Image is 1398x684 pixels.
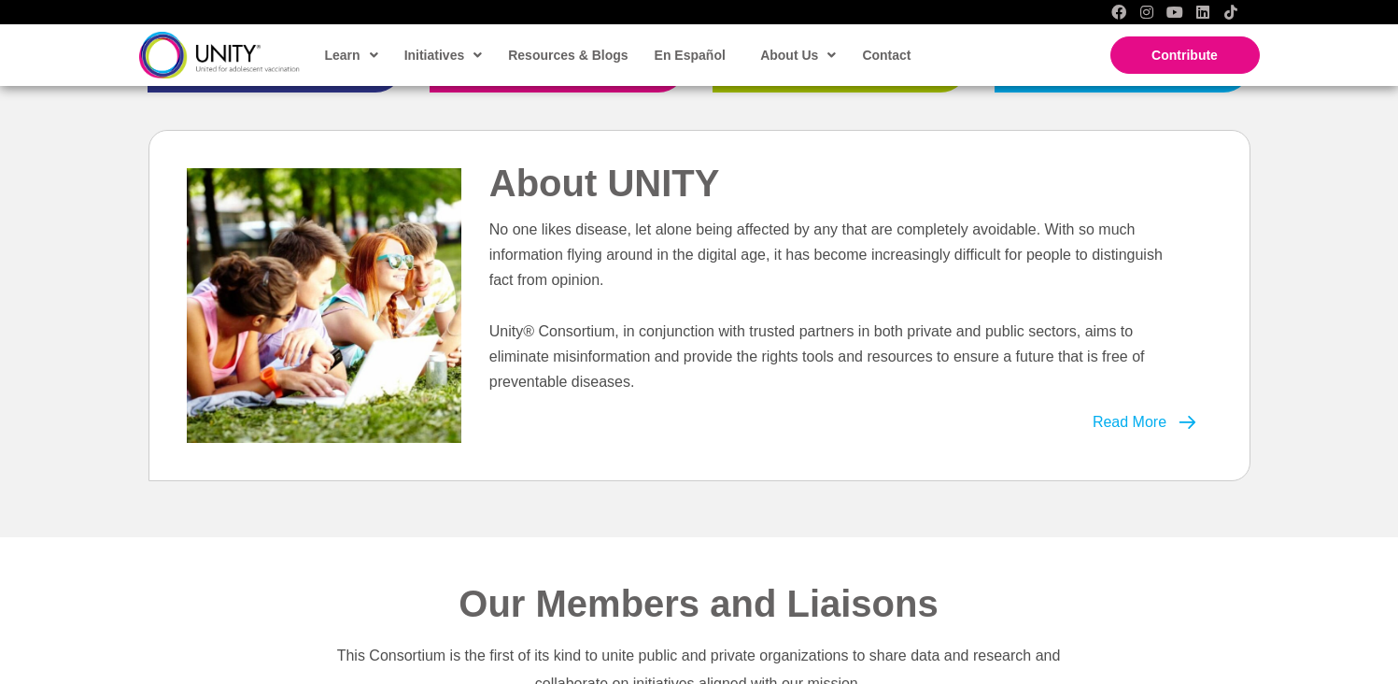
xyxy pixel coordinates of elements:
[459,583,938,624] span: Our Members and Liaisons
[751,34,843,77] a: About Us
[655,48,726,63] span: En Español
[1223,5,1238,20] a: TikTok
[499,34,635,77] a: Resources & Blogs
[645,34,733,77] a: En Español
[508,48,628,63] span: Resources & Blogs
[1167,5,1182,20] a: YouTube
[1069,401,1221,445] a: Read More
[139,32,300,78] img: unity-logo-dark
[760,41,836,69] span: About Us
[1110,36,1260,74] a: Contribute
[862,48,911,63] span: Contact
[1151,48,1218,63] span: Contribute
[1111,5,1126,20] a: Facebook
[187,168,461,443] img: teenagers-resting-P8JCX4H
[1139,5,1154,20] a: Instagram
[1093,415,1166,431] span: Read More
[489,217,1175,293] p: No one likes disease, let alone being affected by any that are completely avoidable. With so much...
[489,163,720,204] span: About UNITY
[853,34,918,77] a: Contact
[404,41,483,69] span: Initiatives
[489,319,1175,395] p: Unity® Consortium, in conjunction with trusted partners in both private and public sectors, aims ...
[325,41,378,69] span: Learn
[1195,5,1210,20] a: LinkedIn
